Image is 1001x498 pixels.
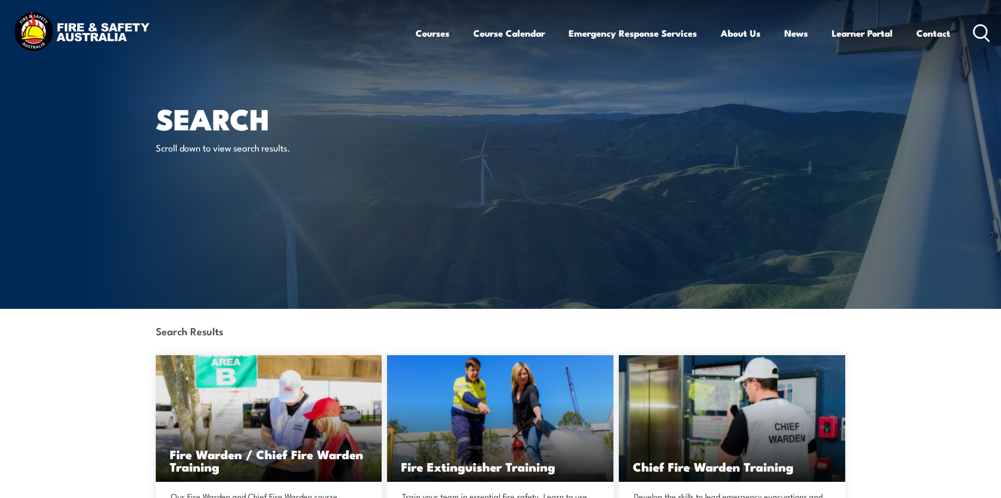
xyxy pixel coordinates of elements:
[156,106,422,131] h1: Search
[569,19,697,47] a: Emergency Response Services
[473,19,545,47] a: Course Calendar
[156,355,382,482] img: Fire Warden and Chief Fire Warden Training
[916,19,950,47] a: Contact
[721,19,761,47] a: About Us
[156,141,353,154] p: Scroll down to view search results.
[401,460,599,473] h3: Fire Extinguisher Training
[387,355,613,482] img: Fire Extinguisher Training
[416,19,450,47] a: Courses
[619,355,845,482] img: Chief Fire Warden Training
[156,355,382,482] a: Fire Warden / Chief Fire Warden Training
[633,460,831,473] h3: Chief Fire Warden Training
[156,323,223,338] strong: Search Results
[784,19,808,47] a: News
[170,448,368,473] h3: Fire Warden / Chief Fire Warden Training
[832,19,893,47] a: Learner Portal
